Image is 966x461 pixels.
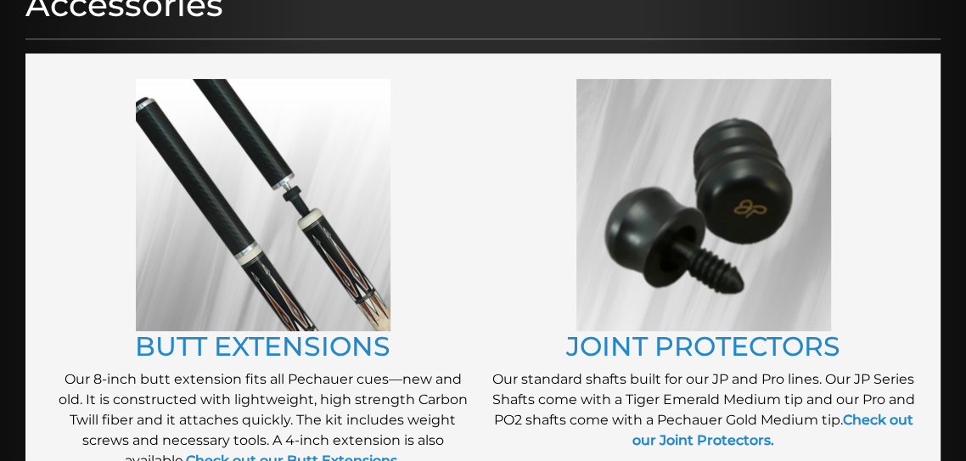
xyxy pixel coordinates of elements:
[566,330,840,363] a: JOINT PROTECTORS
[135,330,390,363] a: BUTT EXTENSIONS
[491,369,915,451] p: Our standard shafts built for our JP and Pro lines. Our JP Series Shafts come with a Tiger Emeral...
